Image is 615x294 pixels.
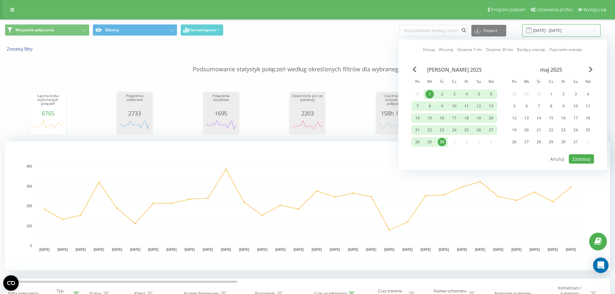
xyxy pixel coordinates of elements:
text: [DATE] [203,248,213,251]
div: 23 [559,126,568,134]
div: wt 1 kwi 2025 [424,89,436,99]
div: pt 16 maj 2025 [557,113,569,123]
div: śr 16 kwi 2025 [436,113,448,123]
button: Open CMP widget [3,275,19,291]
div: sob 3 maj 2025 [569,89,582,99]
a: Ostatnie 7 dni [457,46,482,53]
text: [DATE] [76,248,86,251]
div: 29 [547,138,555,146]
button: Anuluj [547,154,568,164]
div: czw 8 maj 2025 [545,101,557,111]
text: [DATE] [403,248,413,251]
div: ndz 13 kwi 2025 [485,101,497,111]
div: 17 [571,114,580,122]
div: sob 10 maj 2025 [569,101,582,111]
div: pon 21 kwi 2025 [411,125,424,135]
div: pt 18 kwi 2025 [460,113,473,123]
abbr: środa [534,77,544,87]
div: pon 19 maj 2025 [508,125,520,135]
svg: A chart. [291,117,323,136]
text: [DATE] [57,248,68,251]
text: 100 [26,224,32,228]
svg: A chart. [205,117,237,136]
div: 15 [425,114,434,122]
abbr: czwartek [546,77,556,87]
text: [DATE] [293,248,304,251]
div: 7 [535,102,543,110]
div: 20 [487,114,495,122]
div: 13 [487,102,495,110]
div: ndz 20 kwi 2025 [485,113,497,123]
text: [DATE] [275,248,286,251]
div: 26 [475,126,483,134]
text: [DATE] [493,248,504,251]
div: wt 27 maj 2025 [520,137,533,147]
div: 28 [535,138,543,146]
div: 20 [522,126,531,134]
div: wt 22 kwi 2025 [424,125,436,135]
text: [DATE] [167,248,177,251]
div: 27 [522,138,531,146]
div: 1695 [205,110,237,117]
svg: A chart. [32,117,64,136]
abbr: wtorek [425,77,435,87]
text: [DATE] [239,248,249,251]
abbr: sobota [474,77,484,87]
div: A chart. [5,141,610,270]
a: Dzisiaj [423,46,435,53]
text: [DATE] [439,248,449,251]
div: 9 [438,102,446,110]
text: [DATE] [366,248,376,251]
a: Ostatnie 30 dni [486,46,513,53]
div: ndz 27 kwi 2025 [485,125,497,135]
div: wt 15 kwi 2025 [424,113,436,123]
span: Wszystkie połączenia [15,27,54,33]
div: 11 [584,102,592,110]
svg: A chart. [118,117,151,136]
a: Bieżący miesiąc [517,46,545,53]
div: 3 [571,90,580,98]
div: śr 9 kwi 2025 [436,101,448,111]
div: pon 28 kwi 2025 [411,137,424,147]
div: sob 17 maj 2025 [569,113,582,123]
button: Główny [93,24,177,36]
button: Harmonogram [180,24,223,36]
abbr: piątek [462,77,471,87]
div: 2733 [118,110,151,117]
div: 6 [522,102,531,110]
text: [DATE] [39,248,50,251]
div: 10 [450,102,458,110]
div: wt 13 maj 2025 [520,113,533,123]
div: sob 31 maj 2025 [569,137,582,147]
text: [DATE] [457,248,467,251]
div: pt 30 maj 2025 [557,137,569,147]
div: śr 2 kwi 2025 [436,89,448,99]
abbr: poniedziałek [413,77,422,87]
text: [DATE] [511,248,522,251]
div: A chart. [378,117,410,136]
div: 15 [547,114,555,122]
abbr: poniedziałek [509,77,519,87]
div: maj 2025 [508,66,594,73]
text: [DATE] [112,248,122,251]
text: [DATE] [312,248,322,251]
text: [DATE] [94,248,104,251]
text: 300 [26,185,32,188]
text: [DATE] [221,248,231,251]
div: 28 [413,138,422,146]
div: Dzwoniono po raz pierwszy [291,94,323,110]
span: Ustawienia profilu [537,7,573,12]
div: 16 [438,114,446,122]
div: wt 6 maj 2025 [520,101,533,111]
div: pt 9 maj 2025 [557,101,569,111]
text: [DATE] [130,248,140,251]
div: sob 5 kwi 2025 [473,89,485,99]
text: [DATE] [529,248,540,251]
div: 2 [438,90,446,98]
text: [DATE] [348,248,358,251]
div: wt 20 maj 2025 [520,125,533,135]
div: 2203 [291,110,323,117]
